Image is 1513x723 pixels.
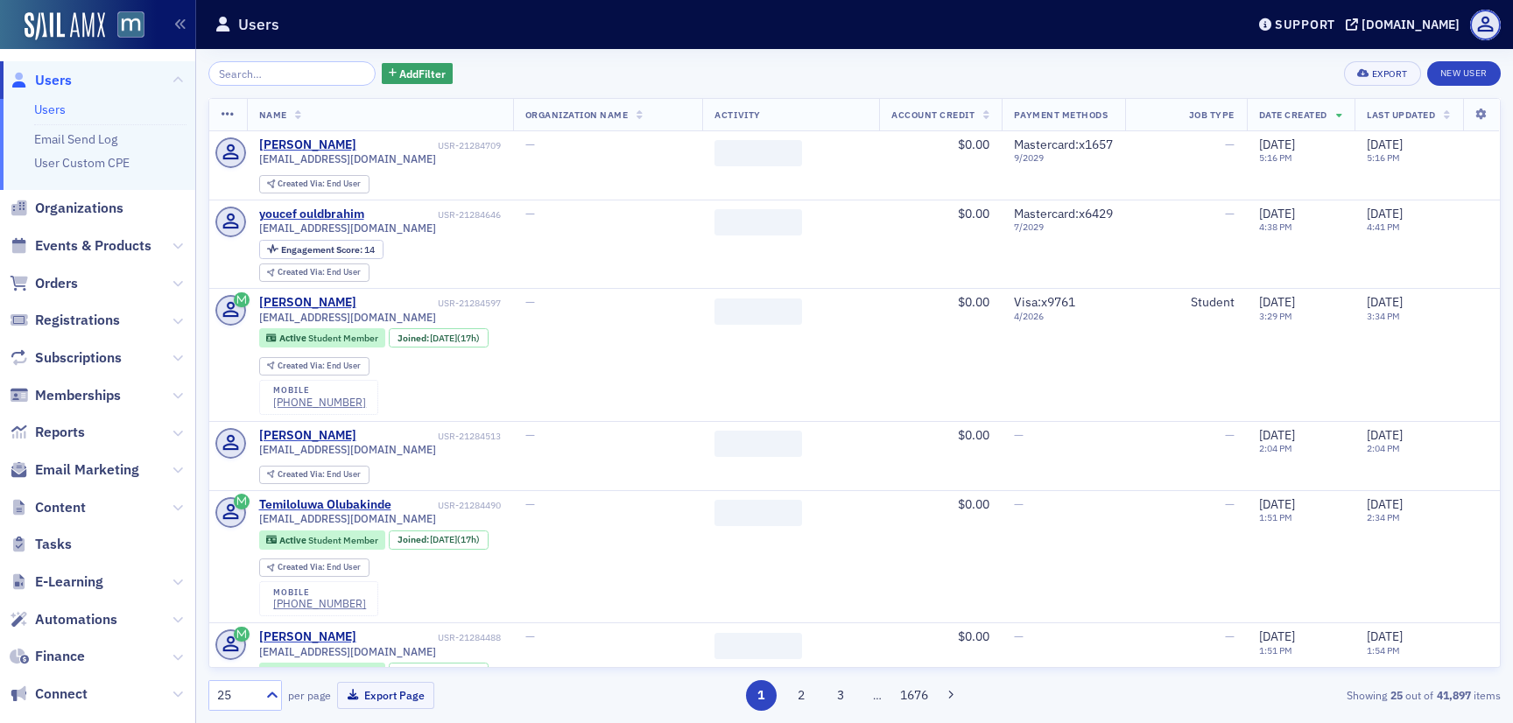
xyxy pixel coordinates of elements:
[1014,427,1024,443] span: —
[958,294,989,310] span: $0.00
[1014,137,1113,152] span: Mastercard : x1657
[430,533,457,545] span: [DATE]
[35,647,85,666] span: Finance
[1225,137,1235,152] span: —
[259,207,364,222] div: youcef ouldbrahim
[398,333,431,344] span: Joined :
[35,460,139,480] span: Email Marketing
[273,587,366,598] div: mobile
[1014,221,1113,233] span: 7 / 2029
[278,361,361,371] div: End User
[1433,687,1474,703] strong: 41,897
[525,294,535,310] span: —
[1367,511,1400,523] time: 2:34 PM
[259,558,369,577] div: Created Via: End User
[35,610,117,629] span: Automations
[714,633,802,659] span: ‌
[430,534,480,545] div: (17h)
[1367,442,1400,454] time: 2:04 PM
[259,240,384,259] div: Engagement Score: 14
[10,348,122,368] a: Subscriptions
[279,534,308,546] span: Active
[714,431,802,457] span: ‌
[273,597,366,610] a: [PHONE_NUMBER]
[1014,628,1024,644] span: —
[10,460,139,480] a: Email Marketing
[525,109,629,121] span: Organization Name
[35,71,72,90] span: Users
[865,687,890,703] span: …
[714,109,760,121] span: Activity
[389,663,489,682] div: Joined: 2025-08-25 00:00:00
[1137,295,1234,311] div: Student
[10,236,151,256] a: Events & Products
[1367,496,1403,512] span: [DATE]
[278,360,327,371] span: Created Via :
[278,178,327,189] span: Created Via :
[1470,10,1501,40] span: Profile
[259,512,436,525] span: [EMAIL_ADDRESS][DOMAIN_NAME]
[958,628,989,644] span: $0.00
[785,680,816,711] button: 2
[399,66,446,81] span: Add Filter
[278,561,327,572] span: Created Via :
[10,498,86,517] a: Content
[259,428,356,444] div: [PERSON_NAME]
[35,386,121,405] span: Memberships
[1014,109,1108,121] span: Payment Methods
[525,628,535,644] span: —
[35,684,88,704] span: Connect
[266,667,377,678] a: Active Student Member
[899,680,930,711] button: 1676
[714,298,802,325] span: ‌
[1344,61,1420,86] button: Export
[238,14,279,35] h1: Users
[10,572,103,592] a: E-Learning
[10,647,85,666] a: Finance
[278,468,327,480] span: Created Via :
[259,443,436,456] span: [EMAIL_ADDRESS][DOMAIN_NAME]
[308,332,378,344] span: Student Member
[1367,427,1403,443] span: [DATE]
[1367,109,1435,121] span: Last Updated
[430,666,457,678] span: [DATE]
[259,137,356,153] div: [PERSON_NAME]
[259,497,391,513] a: Temiloluwa Olubakinde
[35,348,122,368] span: Subscriptions
[10,610,117,629] a: Automations
[1367,206,1403,221] span: [DATE]
[208,61,376,86] input: Search…
[359,298,500,309] div: USR-21284597
[958,427,989,443] span: $0.00
[1014,311,1113,322] span: 4 / 2026
[1387,687,1405,703] strong: 25
[10,311,120,330] a: Registrations
[281,243,364,256] span: Engagement Score :
[891,109,975,121] span: Account Credit
[430,667,480,678] div: (17h)
[382,63,454,85] button: AddFilter
[1259,628,1295,644] span: [DATE]
[281,245,375,255] div: 14
[105,11,144,41] a: View Homepage
[1367,644,1400,656] time: 1:54 PM
[430,333,480,344] div: (17h)
[389,530,489,550] div: Joined: 2025-08-25 00:00:00
[273,396,366,409] a: [PHONE_NUMBER]
[359,431,500,442] div: USR-21284513
[25,12,105,40] img: SailAMX
[1259,221,1292,233] time: 4:38 PM
[1367,221,1400,233] time: 4:41 PM
[259,175,369,193] div: Created Via: End User
[359,140,500,151] div: USR-21284709
[259,295,356,311] div: [PERSON_NAME]
[278,268,361,277] div: End User
[117,11,144,39] img: SailAMX
[10,386,121,405] a: Memberships
[308,534,378,546] span: Student Member
[1367,310,1400,322] time: 3:34 PM
[389,328,489,347] div: Joined: 2025-08-25 00:00:00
